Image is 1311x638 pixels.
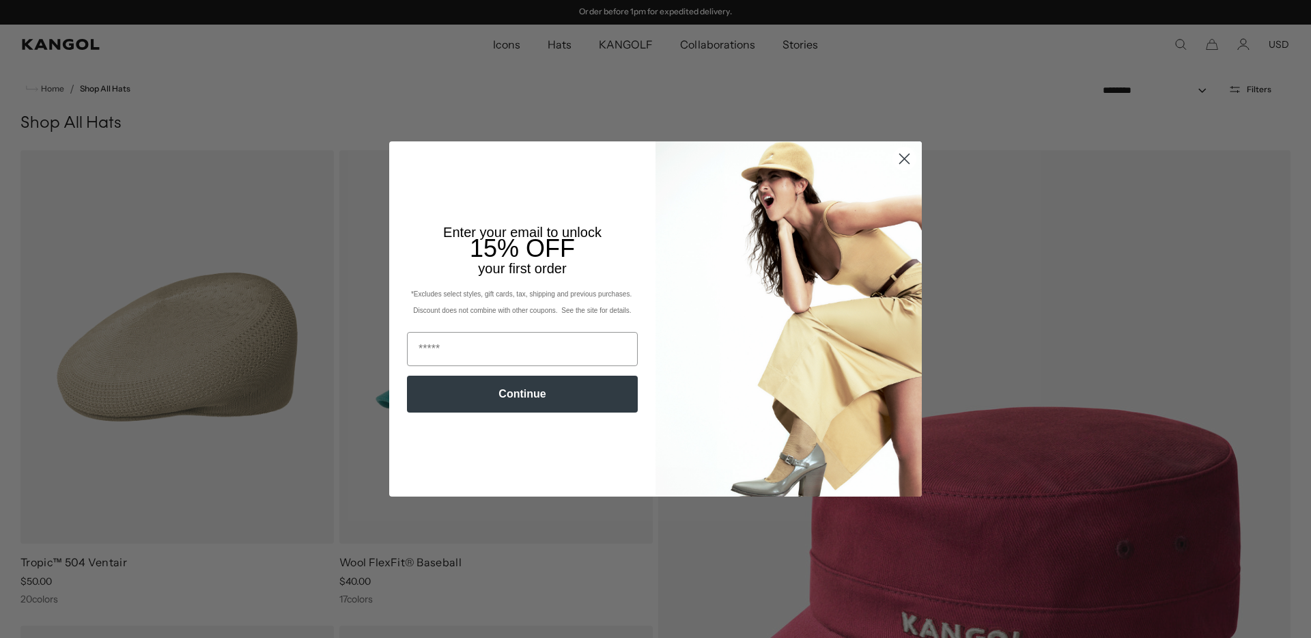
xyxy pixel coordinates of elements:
span: Enter your email to unlock [443,225,602,240]
button: Continue [407,376,638,413]
span: your first order [478,261,566,276]
input: Email [407,332,638,366]
button: Close dialog [892,147,916,171]
img: 93be19ad-e773-4382-80b9-c9d740c9197f.jpeg [655,141,922,497]
span: *Excludes select styles, gift cards, tax, shipping and previous purchases. Discount does not comb... [411,290,634,314]
span: 15% OFF [470,234,575,262]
